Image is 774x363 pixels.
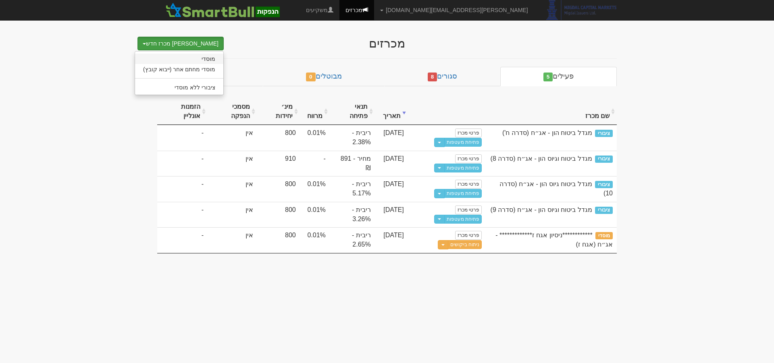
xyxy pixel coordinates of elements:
span: 8 [428,73,437,81]
a: פתיחת מעטפות [444,138,482,147]
span: - [202,154,204,164]
span: ציבורי [595,181,613,188]
td: ריבית - 5.17% [330,176,375,202]
td: ריבית - 2.65% [330,227,375,253]
th: תנאי פתיחה : activate to sort column ascending [330,98,375,125]
td: מחיר - 891 ₪ [330,151,375,176]
span: ציבורי [595,207,613,214]
span: מוסדי [595,232,613,239]
td: 800 [257,227,300,253]
td: - [300,151,330,176]
span: 0 [306,73,316,81]
td: 0.01% [300,125,330,151]
span: ציבורי [595,156,613,163]
span: אין [246,129,253,136]
td: [DATE] [375,125,408,151]
td: 0.01% [300,227,330,253]
a: מבוטלים [263,67,385,86]
a: פרטי מכרז [455,129,482,137]
td: 800 [257,125,300,151]
span: אין [246,155,253,162]
span: ציבורי [595,130,613,137]
td: [DATE] [375,151,408,176]
th: תאריך : activate to sort column ascending [375,98,408,125]
td: 910 [257,151,300,176]
a: פרטי מכרז [455,154,482,163]
th: מרווח : activate to sort column ascending [300,98,330,125]
span: מגדל ביטוח הון - אג״ח (סדרה ח') [502,129,592,136]
a: ניתוח ביקושים [448,240,482,249]
span: אין [246,206,253,213]
span: - [202,129,204,138]
img: SmartBull Logo [163,2,282,18]
a: סגורים [385,67,500,86]
span: אין [246,180,253,187]
th: מינ׳ יחידות : activate to sort column ascending [257,98,300,125]
span: - [202,180,204,189]
a: פעילים [500,67,617,86]
td: [DATE] [375,227,408,253]
a: מוסדי [135,54,223,64]
td: 0.01% [300,202,330,228]
td: ריבית - 2.38% [330,125,375,151]
a: פתיחת מעטפות [444,215,482,224]
span: מגדל ביטוח גיוס הון - אג״ח (סדרה 10) [499,180,613,197]
a: ציבורי ללא מוסדי [135,82,223,93]
th: מסמכי הנפקה : activate to sort column ascending [208,98,257,125]
button: [PERSON_NAME] מכרז חדש [137,37,224,50]
a: פתיחת מעטפות [444,189,482,198]
a: פרטי מכרז [455,205,482,214]
span: מגדל ביטוח וגיוס הון - אג״ח (סדרה 8) [491,155,592,162]
span: 5 [543,73,553,81]
td: [DATE] [375,202,408,228]
td: [DATE] [375,176,408,202]
a: פרטי מכרז [455,180,482,189]
th: הזמנות אונליין : activate to sort column ascending [157,98,208,125]
span: - [202,205,204,215]
div: מכרזים [230,37,544,50]
td: 0.01% [300,176,330,202]
td: 800 [257,202,300,228]
th: שם מכרז : activate to sort column ascending [486,98,617,125]
span: מגדל ביטוח וגיוס הון - אג״ח (סדרה 9) [491,206,592,213]
a: פתיחת מעטפות [444,164,482,172]
td: 800 [257,176,300,202]
span: אין [246,232,253,239]
td: ריבית - 3.26% [330,202,375,228]
a: מוסדי מחתם אחר (ייבוא קובץ) [135,64,223,75]
a: פרטי מכרז [455,231,482,240]
span: - [202,231,204,240]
